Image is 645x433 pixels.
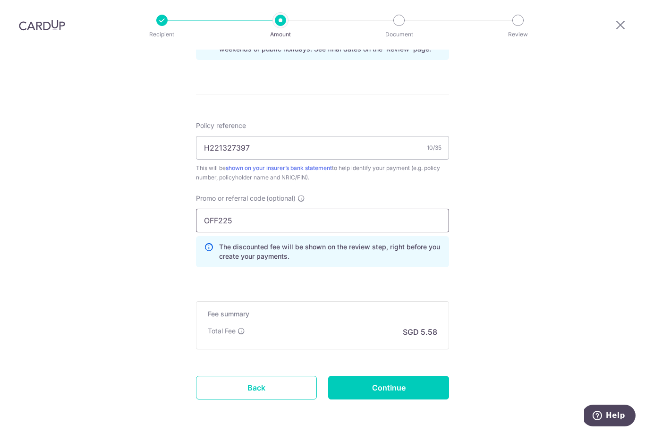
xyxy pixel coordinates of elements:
[266,194,296,203] span: (optional)
[208,326,236,336] p: Total Fee
[196,163,449,182] div: This will be to help identify your payment (e.g. policy number, policyholder name and NRIC/FIN).
[196,194,265,203] span: Promo or referral code
[19,19,65,31] img: CardUp
[328,376,449,399] input: Continue
[427,143,441,153] div: 10/35
[208,309,437,319] h5: Fee summary
[584,405,636,428] iframe: Opens a widget where you can find more information
[364,30,434,39] p: Document
[127,30,197,39] p: Recipient
[226,164,332,171] a: shown on your insurer’s bank statement
[196,376,317,399] a: Back
[196,121,246,130] label: Policy reference
[246,30,315,39] p: Amount
[483,30,553,39] p: Review
[403,326,437,338] p: SGD 5.58
[219,242,441,261] p: The discounted fee will be shown on the review step, right before you create your payments.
